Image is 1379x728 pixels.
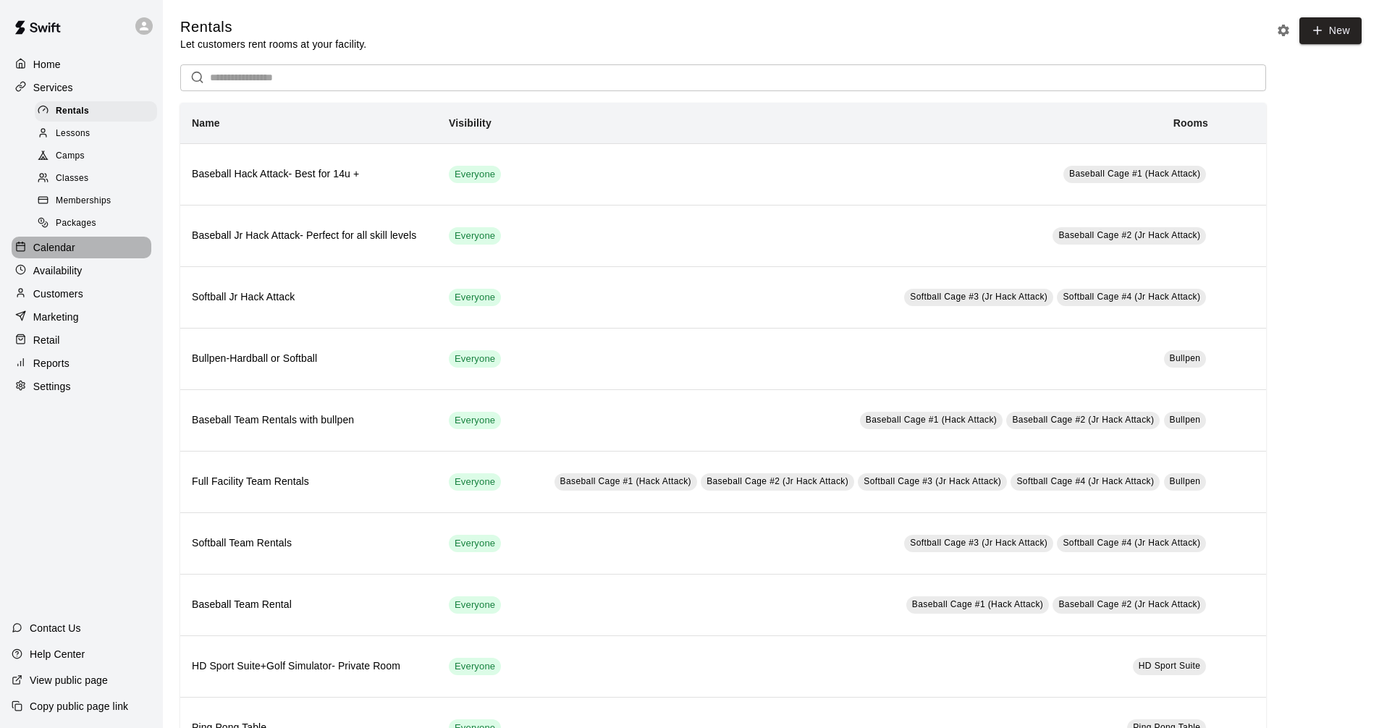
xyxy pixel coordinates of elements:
span: Lessons [56,127,90,141]
a: Camps [35,145,163,168]
p: Retail [33,333,60,347]
div: Camps [35,146,157,166]
a: Lessons [35,122,163,145]
a: Settings [12,376,151,397]
div: Memberships [35,191,157,211]
p: Settings [33,379,71,394]
span: Everyone [449,229,501,243]
a: Home [12,54,151,75]
span: Everyone [449,291,501,305]
span: Bullpen [1170,353,1201,363]
div: Rentals [35,101,157,122]
a: Retail [12,329,151,351]
p: Calendar [33,240,75,255]
p: Customers [33,287,83,301]
span: Everyone [449,168,501,182]
p: Services [33,80,73,95]
div: Lessons [35,124,157,144]
p: Marketing [33,310,79,324]
span: Softball Cage #3 (Jr Hack Attack) [910,292,1047,302]
span: Camps [56,149,85,164]
p: View public page [30,673,108,687]
p: Help Center [30,647,85,661]
a: Calendar [12,237,151,258]
p: Copy public page link [30,699,128,714]
h6: Full Facility Team Rentals [192,474,426,490]
div: This service is visible to all of your customers [449,289,501,306]
div: This service is visible to all of your customers [449,658,501,675]
span: Memberships [56,194,111,208]
span: Everyone [449,537,501,551]
div: This service is visible to all of your customers [449,227,501,245]
div: This service is visible to all of your customers [449,350,501,368]
a: Memberships [35,190,163,213]
span: Baseball Cage #1 (Hack Attack) [912,599,1043,609]
b: Visibility [449,117,492,129]
b: Name [192,117,220,129]
span: Baseball Cage #2 (Jr Hack Attack) [707,476,848,486]
b: Rooms [1173,117,1208,129]
div: Packages [35,213,157,234]
p: Availability [33,263,83,278]
span: Softball Cage #3 (Jr Hack Attack) [910,538,1047,548]
a: New [1299,17,1362,44]
p: Contact Us [30,621,81,635]
div: This service is visible to all of your customers [449,412,501,429]
span: Everyone [449,414,501,428]
span: Everyone [449,475,501,489]
span: Everyone [449,352,501,366]
a: Availability [12,260,151,282]
h6: Softball Jr Hack Attack [192,289,426,305]
span: HD Sport Suite [1139,661,1201,671]
h6: Baseball Jr Hack Attack- Perfect for all skill levels [192,228,426,244]
h6: Baseball Team Rentals with bullpen [192,412,426,428]
span: Softball Cage #3 (Jr Hack Attack) [864,476,1001,486]
p: Home [33,57,61,72]
div: This service is visible to all of your customers [449,473,501,491]
a: Reports [12,352,151,374]
span: Baseball Cage #2 (Jr Hack Attack) [1058,599,1200,609]
a: Packages [35,213,163,235]
div: This service is visible to all of your customers [449,596,501,614]
span: Baseball Cage #1 (Hack Attack) [560,476,691,486]
span: Everyone [449,660,501,674]
span: Rentals [56,104,89,119]
a: Rentals [35,100,163,122]
span: Baseball Cage #2 (Jr Hack Attack) [1058,230,1200,240]
span: Softball Cage #4 (Jr Hack Attack) [1063,538,1200,548]
div: This service is visible to all of your customers [449,166,501,183]
span: Baseball Cage #2 (Jr Hack Attack) [1012,415,1154,425]
span: Classes [56,172,88,186]
a: Classes [35,168,163,190]
p: Let customers rent rooms at your facility. [180,37,366,51]
span: Packages [56,216,96,231]
h6: Bullpen-Hardball or Softball [192,351,426,367]
button: Rental settings [1273,20,1294,41]
p: Reports [33,356,69,371]
a: Marketing [12,306,151,328]
a: Customers [12,283,151,305]
span: Baseball Cage #1 (Hack Attack) [866,415,997,425]
h6: HD Sport Suite+Golf Simulator- Private Room [192,659,426,674]
div: Classes [35,169,157,189]
span: Softball Cage #4 (Jr Hack Attack) [1016,476,1154,486]
span: Softball Cage #4 (Jr Hack Attack) [1063,292,1200,302]
h5: Rentals [180,17,366,37]
span: Everyone [449,598,501,612]
h6: Baseball Hack Attack- Best for 14u + [192,166,426,182]
span: Bullpen [1170,476,1201,486]
a: Services [12,77,151,98]
span: Baseball Cage #1 (Hack Attack) [1069,169,1200,179]
h6: Baseball Team Rental [192,597,426,613]
span: Bullpen [1170,415,1201,425]
h6: Softball Team Rentals [192,536,426,551]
